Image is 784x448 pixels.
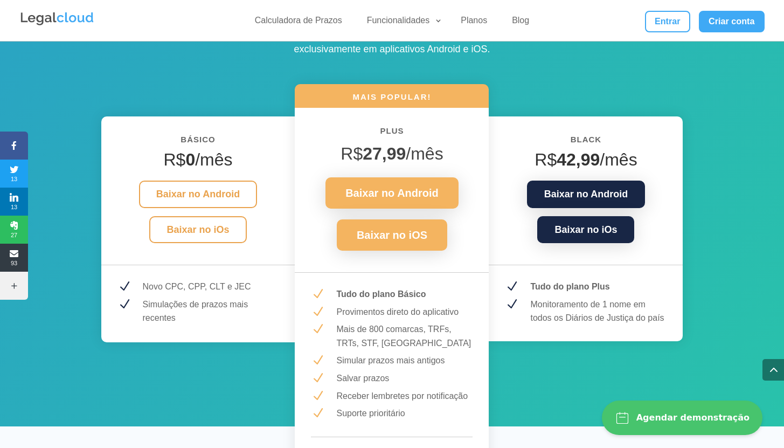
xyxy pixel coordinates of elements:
span: N [117,298,131,311]
p: Monitoramento de 1 nome em todos os Diários de Justiça do país [530,298,667,325]
span: N [311,389,324,403]
a: Baixar no Android [527,181,645,208]
h4: R$ /mês [505,149,667,175]
a: Blog [505,15,536,31]
a: Baixar no iOs [149,216,246,244]
img: Legalcloud Logo [19,11,95,27]
strong: Tudo do plano Básico [336,290,426,299]
a: Baixar no Android [325,177,459,209]
strong: 0 [185,150,195,169]
p: Salvar prazos [336,371,473,385]
p: Novo CPC, CPP, CLT e JEC [143,280,279,294]
a: Logo da Legalcloud [19,19,95,29]
span: N [311,287,324,301]
a: Criar conta [699,11,765,32]
h6: Black [505,133,667,152]
p: Simular prazos mais antigos [336,354,473,368]
strong: 42,99 [557,150,600,169]
strong: Tudo do plano Plus [530,282,609,291]
a: Baixar no iOS [337,219,447,251]
strong: 27,99 [363,144,406,163]
span: N [311,354,324,367]
span: N [117,280,131,293]
span: N [505,280,518,293]
p: Funcionalidades de simulação e controle de prazos, para usar exclusivamente em aplicativos Androi... [231,26,554,58]
span: N [311,305,324,319]
p: Receber lembretes por notificação [336,389,473,403]
a: Funcionalidades [360,15,443,31]
span: N [505,298,518,311]
span: R$ /mês [341,144,443,163]
span: N [311,322,324,336]
a: Entrar [645,11,690,32]
span: N [311,371,324,385]
p: Provimentos direto do aplicativo [336,305,473,319]
h4: R$ /mês [117,149,279,175]
p: Mais de 800 comarcas, TRFs, TRTs, STF, [GEOGRAPHIC_DATA] [336,322,473,350]
h6: MAIS POPULAR! [295,91,489,108]
h6: PLUS [311,124,473,143]
a: Baixar no Android [139,181,257,208]
a: Baixar no iOs [537,216,634,244]
p: Simulações de prazos mais recentes [143,298,279,325]
span: N [311,406,324,420]
a: Calculadora de Prazos [248,15,349,31]
a: Planos [454,15,494,31]
p: Suporte prioritário [336,406,473,421]
h6: BÁSICO [117,133,279,152]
